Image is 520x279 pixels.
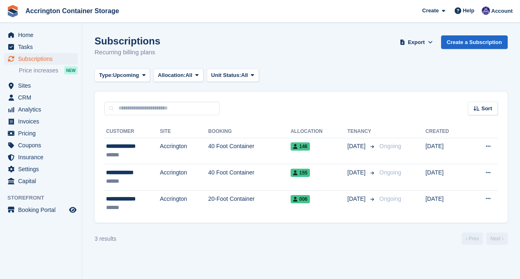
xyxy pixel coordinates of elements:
span: Storefront [7,194,82,202]
span: Export [408,38,425,46]
a: menu [4,29,78,41]
a: menu [4,175,78,187]
nav: Page [460,232,509,245]
button: Type: Upcoming [95,69,150,82]
span: 006 [291,195,310,203]
a: menu [4,151,78,163]
td: 20-Foot Container [208,190,291,216]
a: menu [4,92,78,103]
th: Allocation [291,125,347,138]
a: menu [4,80,78,91]
td: [DATE] [425,138,467,164]
span: Tasks [18,41,67,53]
span: Home [18,29,67,41]
th: Customer [104,125,160,138]
a: menu [4,204,78,216]
td: Accrington [160,190,208,216]
a: Preview store [68,205,78,215]
td: 40 Foot Container [208,138,291,164]
td: 40 Foot Container [208,164,291,191]
span: Pricing [18,128,67,139]
span: Insurance [18,151,67,163]
a: Next [486,232,508,245]
th: Tenancy [347,125,376,138]
a: menu [4,139,78,151]
span: [DATE] [347,168,367,177]
span: [DATE] [347,195,367,203]
span: Ongoing [379,169,401,176]
span: Upcoming [113,71,139,79]
button: Allocation: All [153,69,203,82]
span: Invoices [18,116,67,127]
span: Price increases [19,67,58,74]
span: Ongoing [379,195,401,202]
td: Accrington [160,138,208,164]
span: 155 [291,169,310,177]
span: All [241,71,248,79]
span: Subscriptions [18,53,67,65]
span: Capital [18,175,67,187]
a: menu [4,41,78,53]
th: Booking [208,125,291,138]
td: Accrington [160,164,208,191]
span: All [185,71,192,79]
h1: Subscriptions [95,35,160,46]
span: 146 [291,142,310,151]
a: Create a Subscription [441,35,508,49]
span: Analytics [18,104,67,115]
th: Site [160,125,208,138]
span: Ongoing [379,143,401,149]
span: Booking Portal [18,204,67,216]
a: Accrington Container Storage [22,4,122,18]
span: CRM [18,92,67,103]
span: Settings [18,163,67,175]
td: [DATE] [425,164,467,191]
span: Allocation: [158,71,185,79]
p: Recurring billing plans [95,48,160,57]
span: Create [422,7,439,15]
span: Type: [99,71,113,79]
a: menu [4,53,78,65]
a: menu [4,104,78,115]
span: Sort [481,105,492,113]
span: Unit Status: [211,71,241,79]
span: [DATE] [347,142,367,151]
a: Price increases NEW [19,66,78,75]
span: Help [463,7,474,15]
th: Created [425,125,467,138]
img: Jacob Connolly [482,7,490,15]
a: menu [4,116,78,127]
button: Export [398,35,434,49]
a: menu [4,163,78,175]
span: Sites [18,80,67,91]
td: [DATE] [425,190,467,216]
a: menu [4,128,78,139]
span: Coupons [18,139,67,151]
a: Previous [462,232,483,245]
button: Unit Status: All [207,69,259,82]
div: NEW [64,66,78,74]
span: Account [491,7,513,15]
div: 3 results [95,235,116,243]
img: stora-icon-8386f47178a22dfd0bd8f6a31ec36ba5ce8667c1dd55bd0f319d3a0aa187defe.svg [7,5,19,17]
